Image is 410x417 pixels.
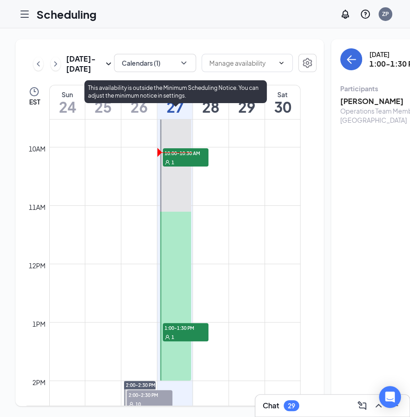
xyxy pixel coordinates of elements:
svg: ChevronDown [179,58,188,68]
button: Settings [298,54,317,72]
a: August 30, 2025 [265,85,300,119]
div: 11am [27,202,47,212]
svg: ChevronLeft [34,58,43,69]
svg: Clock [29,86,40,97]
svg: SmallChevronDown [103,58,114,69]
h1: 24 [50,99,85,115]
span: 10:00-10:30 AM [163,148,208,157]
button: ChevronLeft [33,57,43,71]
a: Settings [298,54,317,74]
h3: Chat [263,401,279,411]
button: ChevronRight [51,57,61,71]
h1: 26 [121,99,157,115]
div: 1pm [31,319,47,329]
span: 2:00-2:30 PM [126,382,156,388]
svg: User [129,401,134,407]
span: 1 [171,159,174,166]
svg: Hamburger [19,9,30,20]
svg: ChevronDown [278,59,285,67]
a: August 24, 2025 [50,85,85,119]
div: 12pm [27,261,47,271]
div: Open Intercom Messenger [379,386,401,408]
svg: ChevronRight [51,58,60,69]
div: 10am [27,144,47,154]
button: ComposeMessage [355,398,369,413]
span: 1:00-1:30 PM [163,323,208,332]
h1: 30 [265,99,300,115]
svg: ChevronUp [373,400,384,411]
svg: Settings [302,57,313,68]
div: Sat [265,90,300,99]
button: ChevronUp [371,398,386,413]
div: ZP [382,10,389,18]
div: Sun [50,90,85,99]
span: 2:00-2:30 PM [127,390,172,399]
svg: User [165,334,170,340]
span: EST [29,97,40,106]
span: 1 [171,334,174,340]
h1: 25 [85,99,121,115]
span: 10 [135,401,141,407]
h1: 27 [157,99,193,115]
h1: 29 [229,99,265,115]
div: 2pm [31,377,47,387]
div: This availability is outside the Minimum Scheduling Notice. You can adjust the minimum notice in ... [84,80,267,103]
h1: 28 [193,99,228,115]
input: Manage availability [209,58,274,68]
svg: User [165,160,170,165]
svg: ArrowLeft [346,54,357,65]
button: Calendars (1)ChevronDown [114,54,196,72]
svg: ComposeMessage [357,400,368,411]
svg: Notifications [340,9,351,20]
button: back-button [340,48,362,70]
h3: [DATE] - [DATE] [66,54,103,74]
h1: Scheduling [36,6,97,22]
div: 29 [288,402,295,410]
svg: QuestionInfo [360,9,371,20]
